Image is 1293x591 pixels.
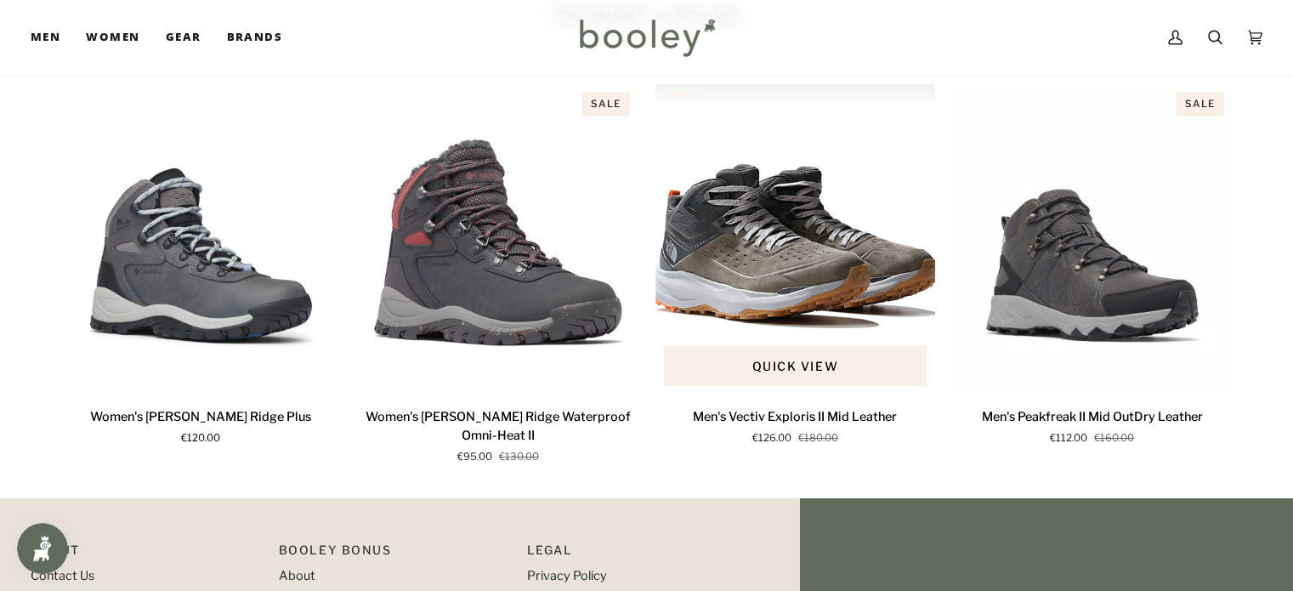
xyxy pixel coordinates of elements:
[752,431,791,446] span: €126.00
[31,29,60,46] span: Men
[358,83,638,395] img: Columbia Women's Newton Ridge Waterproof Omni-Heat II Dark Grey / Beetroot - Booley Galway
[226,29,282,46] span: Brands
[181,431,220,446] span: €120.00
[655,401,936,446] a: Men's Vectiv Exploris II Mid Leather
[952,83,1233,395] product-grid-item-variant: 8 / Ti Grey Steel / Dark Grey
[31,568,94,583] a: Contact Us
[752,357,838,375] span: Quick view
[527,541,758,567] p: Pipeline_Footer Sub
[693,408,897,427] p: Men's Vectiv Exploris II Mid Leather
[279,541,510,567] p: Booley Bonus
[61,83,342,395] img: Columbia Women's Newton Ridge Plus Quarry / Cool Wave - Booley Galway
[952,401,1233,446] a: Men's Peakfreak II Mid OutDry Leather
[61,83,342,395] a: Women's Newton Ridge Plus
[798,431,838,446] span: €180.00
[952,83,1233,395] img: Columbia Men's Peakfreak II Mid OutDry Leather Ti Grey Steel / Dark Grey - Booley Galway
[457,450,492,465] span: €95.00
[279,568,315,583] a: About
[358,83,638,464] product-grid-item: Women's Newton Ridge Waterproof Omni-Heat II
[655,83,936,395] product-grid-item-variant: 7 / New Taupe Green / Asphalt Grey
[1050,431,1087,446] span: €112.00
[86,29,139,46] span: Women
[581,92,629,116] div: Sale
[1176,92,1223,116] div: Sale
[655,83,936,446] product-grid-item: Men's Vectiv Exploris II Mid Leather
[358,401,638,464] a: Women's Newton Ridge Waterproof Omni-Heat II
[527,568,607,583] a: Privacy Policy
[90,408,311,427] p: Women's [PERSON_NAME] Ridge Plus
[952,83,1233,446] product-grid-item: Men's Peakfreak II Mid OutDry Leather
[952,83,1233,395] a: Men's Peakfreak II Mid OutDry Leather
[1094,431,1134,446] span: €160.00
[358,83,638,395] a: Women's Newton Ridge Waterproof Omni-Heat II
[664,345,927,386] button: Quick view
[655,83,936,395] a: Men's Vectiv Exploris II Mid Leather
[166,29,201,46] span: Gear
[61,83,342,395] product-grid-item-variant: 4 / Quarry / Cool Wave
[17,523,68,574] iframe: Button to open loyalty program pop-up
[61,401,342,446] a: Women's Newton Ridge Plus
[61,83,342,446] product-grid-item: Women's Newton Ridge Plus
[655,83,936,395] img: The North Face Men's Vectiv Exploris II Mid Leather New Taupe Green / Asphalt Grey - Booley Galway
[982,408,1203,427] p: Men's Peakfreak II Mid OutDry Leather
[572,13,721,62] img: Booley
[358,83,638,395] product-grid-item-variant: 4 / Dark Grey / Beetroot
[358,408,638,445] p: Women's [PERSON_NAME] Ridge Waterproof Omni-Heat II
[499,450,539,465] span: €130.00
[31,541,262,567] p: Pipeline_Footer Main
